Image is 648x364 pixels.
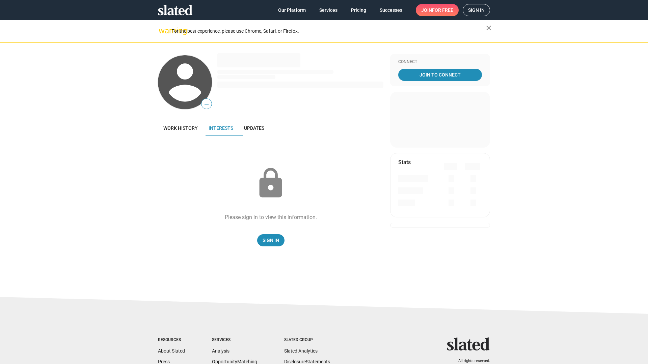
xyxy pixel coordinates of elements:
[225,214,317,221] div: Please sign in to view this information.
[239,120,270,136] a: Updates
[468,4,485,16] span: Sign in
[158,337,185,343] div: Resources
[201,100,212,109] span: —
[244,125,264,131] span: Updates
[284,337,330,343] div: Slated Group
[351,4,366,16] span: Pricing
[212,348,230,354] a: Analysis
[209,125,233,131] span: Interests
[398,69,482,81] a: Join To Connect
[319,4,337,16] span: Services
[212,337,257,343] div: Services
[273,4,311,16] a: Our Platform
[398,159,411,166] mat-card-title: Stats
[158,348,185,354] a: About Slated
[380,4,402,16] span: Successes
[278,4,306,16] span: Our Platform
[432,4,453,16] span: for free
[159,27,167,35] mat-icon: warning
[485,24,493,32] mat-icon: close
[163,125,198,131] span: Work history
[398,59,482,65] div: Connect
[374,4,408,16] a: Successes
[421,4,453,16] span: Join
[314,4,343,16] a: Services
[400,69,481,81] span: Join To Connect
[257,234,285,246] a: Sign In
[284,348,318,354] a: Slated Analytics
[254,166,288,200] mat-icon: lock
[346,4,372,16] a: Pricing
[416,4,459,16] a: Joinfor free
[263,234,279,246] span: Sign In
[203,120,239,136] a: Interests
[158,120,203,136] a: Work history
[463,4,490,16] a: Sign in
[171,27,486,36] div: For the best experience, please use Chrome, Safari, or Firefox.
